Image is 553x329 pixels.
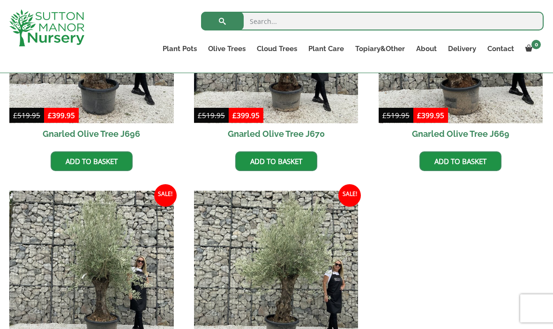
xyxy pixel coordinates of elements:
a: Contact [482,42,520,55]
h2: Gnarled Olive Tree J670 [194,123,359,144]
a: About [411,42,442,55]
span: £ [13,111,17,120]
a: Olive Trees [202,42,251,55]
img: logo [9,9,84,46]
span: £ [232,111,237,120]
a: Cloud Trees [251,42,303,55]
h2: Gnarled Olive Tree J696 [9,123,174,144]
a: Add to basket: “Gnarled Olive Tree J696” [51,151,133,171]
span: 0 [531,40,541,49]
a: Plant Pots [157,42,202,55]
h2: Gnarled Olive Tree J669 [379,123,543,144]
bdi: 519.95 [382,111,410,120]
bdi: 399.95 [232,111,260,120]
input: Search... [201,12,544,30]
a: 0 [520,42,544,55]
a: Add to basket: “Gnarled Olive Tree J670” [235,151,317,171]
span: £ [198,111,202,120]
span: £ [382,111,387,120]
a: Add to basket: “Gnarled Olive Tree J669” [419,151,501,171]
bdi: 519.95 [13,111,40,120]
a: Topiary&Other [350,42,411,55]
span: £ [417,111,421,120]
span: Sale! [338,184,361,207]
bdi: 399.95 [417,111,444,120]
a: Delivery [442,42,482,55]
a: Plant Care [303,42,350,55]
bdi: 519.95 [198,111,225,120]
bdi: 399.95 [48,111,75,120]
span: Sale! [154,184,177,207]
span: £ [48,111,52,120]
